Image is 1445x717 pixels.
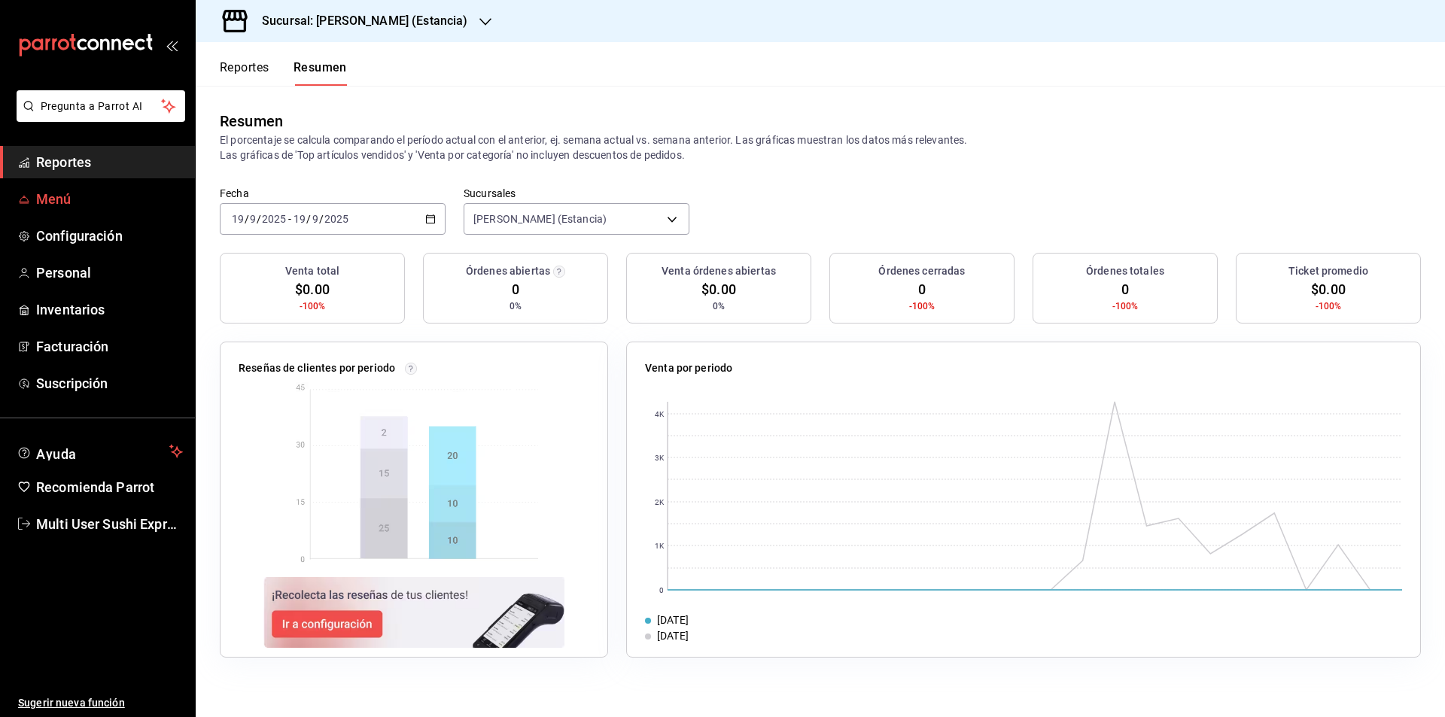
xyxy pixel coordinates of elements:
[36,299,183,320] span: Inventarios
[231,213,245,225] input: --
[319,213,324,225] span: /
[300,299,326,313] span: -100%
[250,12,467,30] h3: Sucursal: [PERSON_NAME] (Estancia)
[464,188,689,199] label: Sucursales
[220,188,446,199] label: Fecha
[655,498,665,506] text: 2K
[306,213,311,225] span: /
[655,542,665,550] text: 1K
[659,586,664,594] text: 0
[312,213,319,225] input: --
[36,442,163,460] span: Ayuda
[285,263,339,279] h3: Venta total
[36,514,183,534] span: Multi User Sushi Express
[239,360,395,376] p: Reseñas de clientes por periodo
[1121,279,1129,299] span: 0
[36,373,183,393] span: Suscripción
[220,60,347,86] div: navigation tabs
[466,263,550,279] h3: Órdenes abiertas
[261,213,287,225] input: ----
[220,60,269,86] button: Reportes
[294,60,347,86] button: Resumen
[17,90,185,122] button: Pregunta a Parrot AI
[1311,279,1346,299] span: $0.00
[662,263,776,279] h3: Venta órdenes abiertas
[11,109,185,125] a: Pregunta a Parrot AI
[655,410,665,418] text: 4K
[36,226,183,246] span: Configuración
[701,279,736,299] span: $0.00
[1112,299,1139,313] span: -100%
[36,152,183,172] span: Reportes
[220,132,1421,163] p: El porcentaje se calcula comparando el período actual con el anterior, ej. semana actual vs. sema...
[1316,299,1342,313] span: -100%
[220,110,283,132] div: Resumen
[293,213,306,225] input: --
[249,213,257,225] input: --
[245,213,249,225] span: /
[655,454,665,462] text: 3K
[918,279,926,299] span: 0
[36,189,183,209] span: Menú
[657,612,689,628] div: [DATE]
[18,695,183,711] span: Sugerir nueva función
[36,263,183,283] span: Personal
[166,39,178,51] button: open_drawer_menu
[295,279,330,299] span: $0.00
[1086,263,1164,279] h3: Órdenes totales
[257,213,261,225] span: /
[645,360,732,376] p: Venta por periodo
[512,279,519,299] span: 0
[1288,263,1368,279] h3: Ticket promedio
[657,628,689,644] div: [DATE]
[324,213,349,225] input: ----
[41,99,162,114] span: Pregunta a Parrot AI
[473,211,607,226] span: [PERSON_NAME] (Estancia)
[288,213,291,225] span: -
[713,299,725,313] span: 0%
[510,299,522,313] span: 0%
[878,263,965,279] h3: Órdenes cerradas
[36,336,183,357] span: Facturación
[36,477,183,497] span: Recomienda Parrot
[909,299,935,313] span: -100%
